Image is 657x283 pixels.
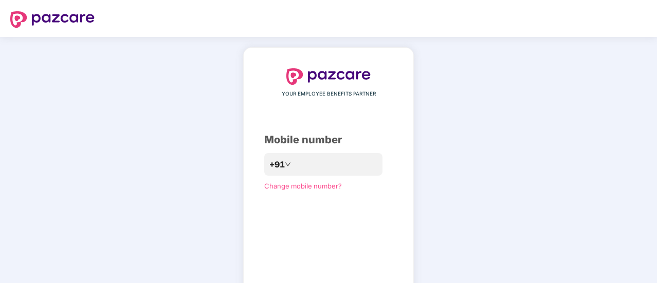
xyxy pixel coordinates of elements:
[10,11,95,28] img: logo
[264,182,342,190] a: Change mobile number?
[286,68,371,85] img: logo
[285,161,291,167] span: down
[282,90,376,98] span: YOUR EMPLOYEE BENEFITS PARTNER
[269,158,285,171] span: +91
[264,132,393,148] div: Mobile number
